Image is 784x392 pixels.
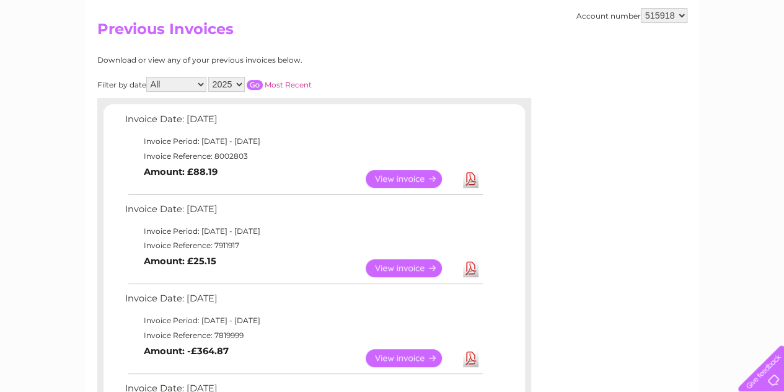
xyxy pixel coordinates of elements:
[144,345,229,357] b: Amount: -£364.87
[122,290,485,313] td: Invoice Date: [DATE]
[366,259,457,277] a: View
[27,32,90,70] img: logo.png
[144,166,218,177] b: Amount: £88.19
[144,256,216,267] b: Amount: £25.15
[366,170,457,188] a: View
[550,6,636,22] a: 0333 014 3131
[122,328,485,343] td: Invoice Reference: 7819999
[463,259,478,277] a: Download
[366,349,457,367] a: View
[265,80,312,89] a: Most Recent
[122,238,485,253] td: Invoice Reference: 7911917
[702,53,732,62] a: Contact
[463,170,478,188] a: Download
[632,53,669,62] a: Telecoms
[122,134,485,149] td: Invoice Period: [DATE] - [DATE]
[743,53,772,62] a: Log out
[676,53,694,62] a: Blog
[122,201,485,224] td: Invoice Date: [DATE]
[97,56,423,65] div: Download or view any of your previous invoices below.
[97,77,423,92] div: Filter by date
[100,7,685,60] div: Clear Business is a trading name of Verastar Limited (registered in [GEOGRAPHIC_DATA] No. 3667643...
[122,224,485,239] td: Invoice Period: [DATE] - [DATE]
[576,8,687,23] div: Account number
[122,149,485,164] td: Invoice Reference: 8002803
[122,313,485,328] td: Invoice Period: [DATE] - [DATE]
[463,349,478,367] a: Download
[97,20,687,44] h2: Previous Invoices
[597,53,624,62] a: Energy
[122,111,485,134] td: Invoice Date: [DATE]
[566,53,589,62] a: Water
